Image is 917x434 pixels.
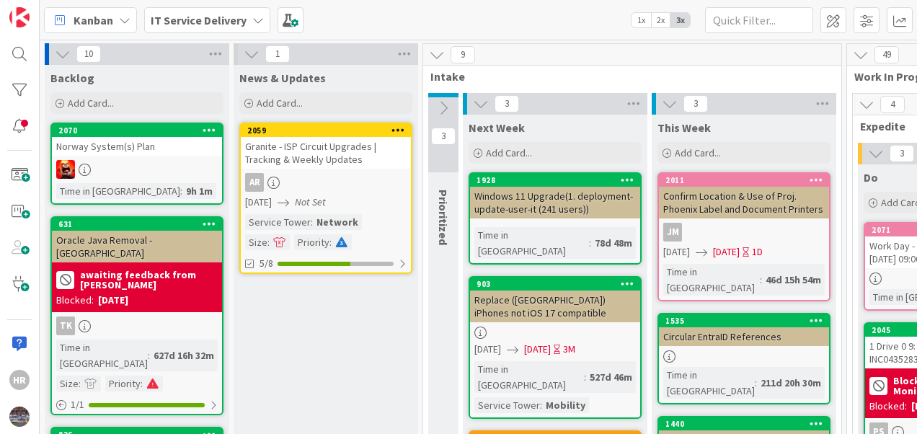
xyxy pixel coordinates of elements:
span: [DATE] [663,244,690,260]
div: 631Oracle Java Removal - [GEOGRAPHIC_DATA] [52,218,222,262]
div: 2070 [52,124,222,137]
span: 5/8 [260,256,273,271]
div: 46d 15h 54m [762,272,825,288]
div: Confirm Location & Use of Proj. Phoenix Label and Document Printers [659,187,829,218]
span: : [329,234,332,250]
div: Mobility [542,397,589,413]
span: : [311,214,313,230]
b: IT Service Delivery [151,13,247,27]
span: : [141,376,143,391]
span: Do [864,170,878,185]
div: 903 [477,279,640,289]
div: 211d 20h 30m [757,375,825,391]
span: 49 [874,46,899,63]
div: 2070Norway System(s) Plan [52,124,222,156]
span: : [540,397,542,413]
div: Size [56,376,79,391]
span: This Week [657,120,711,135]
span: 1x [632,13,651,27]
a: 1928Windows 11 Upgrade(1. deployment-update-user-it (241 users))Time in [GEOGRAPHIC_DATA]:78d 48m [469,172,642,265]
input: Quick Filter... [705,7,813,33]
span: : [755,375,757,391]
span: Add Card... [486,146,532,159]
div: TK [56,316,75,335]
div: 1928 [470,174,640,187]
div: Time in [GEOGRAPHIC_DATA] [474,361,584,393]
span: [DATE] [713,244,740,260]
span: Kanban [74,12,113,29]
img: Visit kanbanzone.com [9,7,30,27]
a: 2011Confirm Location & Use of Proj. Phoenix Label and Document PrintersJM[DATE][DATE]1DTime in [G... [657,172,830,301]
div: TK [52,316,222,335]
div: 2011 [665,175,829,185]
span: 3 [683,95,708,112]
div: 631 [58,219,222,229]
span: 10 [76,45,101,63]
div: 631 [52,218,222,231]
div: 1D [752,244,763,260]
div: 2011 [659,174,829,187]
div: Priority [105,376,141,391]
span: Next Week [469,120,525,135]
div: Norway System(s) Plan [52,137,222,156]
span: : [589,235,591,251]
div: VN [52,160,222,179]
span: 1 / 1 [71,397,84,412]
div: Network [313,214,362,230]
div: Priority [294,234,329,250]
span: 3 [890,145,914,162]
div: 1928Windows 11 Upgrade(1. deployment-update-user-it (241 users)) [470,174,640,218]
span: : [760,272,762,288]
div: 9h 1m [182,183,216,199]
div: 1440 [665,419,829,429]
span: : [148,347,150,363]
span: Backlog [50,71,94,85]
div: 2070 [58,125,222,136]
span: 2x [651,13,670,27]
a: 903Replace ([GEOGRAPHIC_DATA]) iPhones not iOS 17 compatible[DATE][DATE]3MTime in [GEOGRAPHIC_DAT... [469,276,642,419]
div: Service Tower [474,397,540,413]
a: 1535Circular EntraID ReferencesTime in [GEOGRAPHIC_DATA]:211d 20h 30m [657,313,830,404]
img: VN [56,160,75,179]
div: 2011Confirm Location & Use of Proj. Phoenix Label and Document Printers [659,174,829,218]
div: 1535 [665,316,829,326]
div: 903 [470,278,640,291]
span: : [267,234,270,250]
div: 1535Circular EntraID References [659,314,829,346]
span: Prioritized [436,190,451,245]
div: Time in [GEOGRAPHIC_DATA] [56,340,148,371]
div: AR [245,173,264,192]
div: 527d 46m [586,369,636,385]
a: 631Oracle Java Removal - [GEOGRAPHIC_DATA]awaiting feedback from [PERSON_NAME]Blocked:[DATE]TKTim... [50,216,223,415]
div: Blocked: [869,399,907,414]
div: HR [9,370,30,390]
span: : [584,369,586,385]
div: 1440 [659,417,829,430]
div: 627d 16h 32m [150,347,218,363]
span: 9 [451,46,475,63]
div: 903Replace ([GEOGRAPHIC_DATA]) iPhones not iOS 17 compatible [470,278,640,322]
div: AR [241,173,411,192]
span: 4 [880,96,905,113]
span: 3x [670,13,690,27]
div: Oracle Java Removal - [GEOGRAPHIC_DATA] [52,231,222,262]
div: Service Tower [245,214,311,230]
span: Add Card... [257,97,303,110]
img: avatar [9,407,30,427]
a: 2070Norway System(s) PlanVNTime in [GEOGRAPHIC_DATA]:9h 1m [50,123,223,205]
span: [DATE] [524,342,551,357]
div: Size [245,234,267,250]
div: 1928 [477,175,640,185]
div: Windows 11 Upgrade(1. deployment-update-user-it (241 users)) [470,187,640,218]
div: Replace ([GEOGRAPHIC_DATA]) iPhones not iOS 17 compatible [470,291,640,322]
div: 2059 [247,125,411,136]
i: Not Set [295,195,326,208]
div: 2059Granite - ISP Circuit Upgrades | Tracking & Weekly Updates [241,124,411,169]
span: [DATE] [474,342,501,357]
span: 3 [431,128,456,145]
span: Add Card... [675,146,721,159]
span: Intake [430,69,823,84]
div: Time in [GEOGRAPHIC_DATA] [663,367,755,399]
span: : [180,183,182,199]
div: Circular EntraID References [659,327,829,346]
